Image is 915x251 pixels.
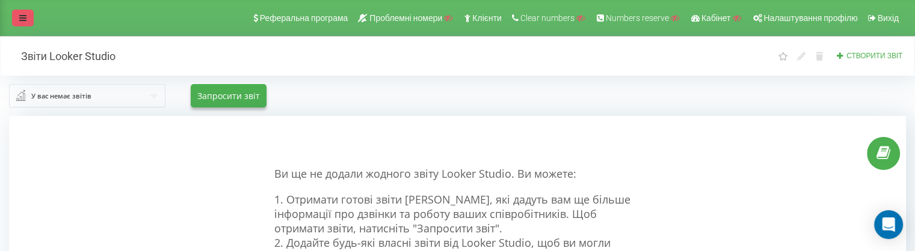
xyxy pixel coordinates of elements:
[846,52,902,60] span: Створити звіт
[369,13,442,23] span: Проблемні номери
[815,52,825,60] i: Видалити звіт
[763,13,857,23] span: Налаштування профілю
[520,13,575,23] span: Clear numbers
[191,84,266,107] button: Запросити звіт
[778,52,788,60] i: Цей звіт буде завантажений першим при відкритті "Звіти Looker Studio". Ви можете призначити будь-...
[9,49,116,63] h2: Звіти Looker Studio
[796,52,807,60] i: Редагувати звіт
[472,13,502,23] span: Клієнти
[31,89,91,103] div: У вас немає звітів
[878,13,899,23] span: Вихід
[833,51,906,61] button: Створити звіт
[606,13,669,23] span: Numbers reserve
[274,166,640,182] p: Ви ще не додали жодного звіту Looker Studio. Ви можете:
[701,13,731,23] span: Кабінет
[260,13,348,23] span: Реферальна програма
[274,192,630,235] span: 1. Отримати готові звіти [PERSON_NAME], які дадуть вам ще більше інформації про дзвінки та роботу...
[836,52,845,59] i: Створити звіт
[874,210,903,239] div: Open Intercom Messenger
